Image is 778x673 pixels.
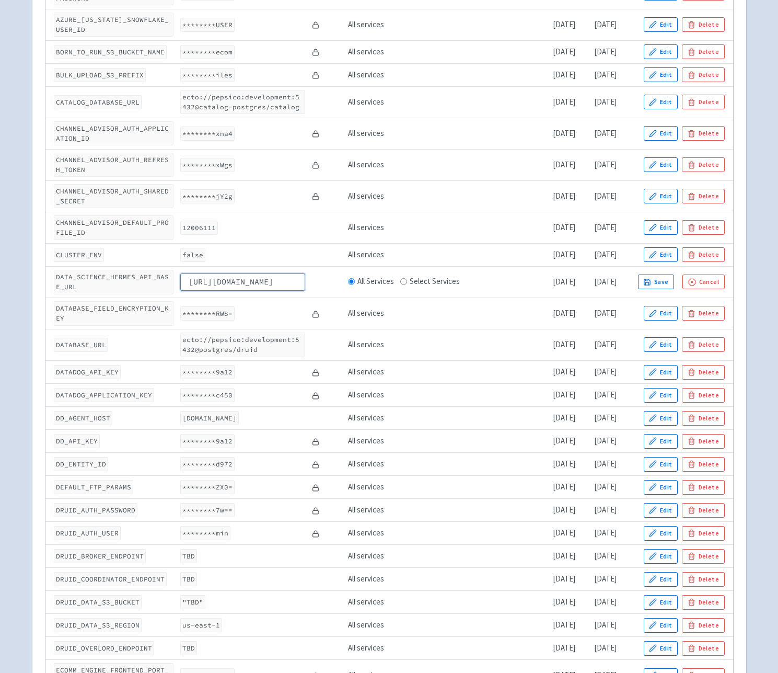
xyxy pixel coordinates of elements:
[54,365,121,379] code: DATADOG_API_KEY
[553,308,575,318] time: [DATE]
[345,499,470,522] td: All services
[345,298,470,329] td: All services
[54,215,173,239] code: CHANNEL_ADVISOR_DEFAULT_PROFILE_ID
[682,67,724,82] button: Delete
[553,19,575,29] time: [DATE]
[54,153,173,177] code: CHANNEL_ADVISOR_AUTH_REFRESH_TOKEN
[644,480,678,495] button: Edit
[180,618,222,632] code: us-east-1
[345,637,470,660] td: All services
[682,126,724,141] button: Delete
[345,453,470,476] td: All services
[682,247,724,262] button: Delete
[644,411,678,426] button: Edit
[682,337,724,352] button: Delete
[345,430,470,453] td: All services
[180,595,205,609] code: "TBD"
[180,273,305,290] input: https://hermes9-kserve.mlops.az.pepstaging.com
[594,339,617,349] time: [DATE]
[594,308,617,318] time: [DATE]
[594,574,617,584] time: [DATE]
[553,551,575,561] time: [DATE]
[638,275,675,289] button: Save
[682,480,724,495] button: Delete
[682,44,724,59] button: Delete
[345,149,470,180] td: All services
[54,95,142,109] code: CATALOG_DATABASE_URL
[345,329,470,360] td: All services
[345,86,470,118] td: All services
[594,528,617,538] time: [DATE]
[644,457,678,472] button: Edit
[644,247,678,262] button: Edit
[644,526,678,541] button: Edit
[54,121,173,145] code: CHANNEL_ADVISOR_AUTH_APPLICATION_ID
[644,67,678,82] button: Edit
[594,367,617,377] time: [DATE]
[553,70,575,79] time: [DATE]
[54,301,173,325] code: DATABASE_FIELD_ENCRYPTION_KEY
[594,551,617,561] time: [DATE]
[644,503,678,518] button: Edit
[682,457,724,472] button: Delete
[682,411,724,426] button: Delete
[594,436,617,446] time: [DATE]
[644,388,678,403] button: Edit
[180,221,218,235] code: 12006111
[644,337,678,352] button: Edit
[54,388,154,402] code: DATADOG_APPLICATION_KEY
[54,457,108,471] code: DD_ENTITY_ID
[644,549,678,564] button: Edit
[644,365,678,380] button: Edit
[553,47,575,56] time: [DATE]
[594,47,617,56] time: [DATE]
[682,220,724,235] button: Delete
[345,212,470,243] td: All services
[594,505,617,515] time: [DATE]
[180,411,239,425] code: [DOMAIN_NAME]
[644,306,678,321] button: Edit
[682,595,724,610] button: Delete
[345,591,470,614] td: All services
[345,9,470,40] td: All services
[345,545,470,568] td: All services
[682,572,724,587] button: Delete
[345,180,470,212] td: All services
[345,243,470,266] td: All services
[644,95,678,109] button: Edit
[553,222,575,232] time: [DATE]
[644,595,678,610] button: Edit
[594,191,617,201] time: [DATE]
[54,503,137,517] code: DRUID_AUTH_PASSWORD
[553,128,575,138] time: [DATE]
[180,549,197,563] code: TBD
[682,275,724,289] button: Cancel
[357,276,394,288] label: All Services
[345,407,470,430] td: All services
[682,365,724,380] button: Delete
[553,339,575,349] time: [DATE]
[644,572,678,587] button: Edit
[180,572,197,586] code: TBD
[180,90,305,114] code: ecto://pepsico:development:5432@catalog-postgres/catalog
[345,568,470,591] td: All services
[410,276,460,288] label: Select Services
[594,128,617,138] time: [DATE]
[553,413,575,423] time: [DATE]
[180,641,197,655] code: TBD
[594,459,617,469] time: [DATE]
[345,361,470,384] td: All services
[54,270,173,294] code: DATA_SCIENCE_HERMES_API_BASE_URL
[54,480,133,494] code: DEFAULT_FTP_PARAMS
[54,526,121,540] code: DRUID_AUTH_USER
[553,97,575,107] time: [DATE]
[682,388,724,403] button: Delete
[54,45,167,59] code: BORN_TO_RUN_S3_BUCKET_NAME
[594,70,617,79] time: [DATE]
[553,159,575,169] time: [DATE]
[553,574,575,584] time: [DATE]
[682,641,724,656] button: Delete
[54,411,112,425] code: DD_AGENT_HOST
[345,384,470,407] td: All services
[594,413,617,423] time: [DATE]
